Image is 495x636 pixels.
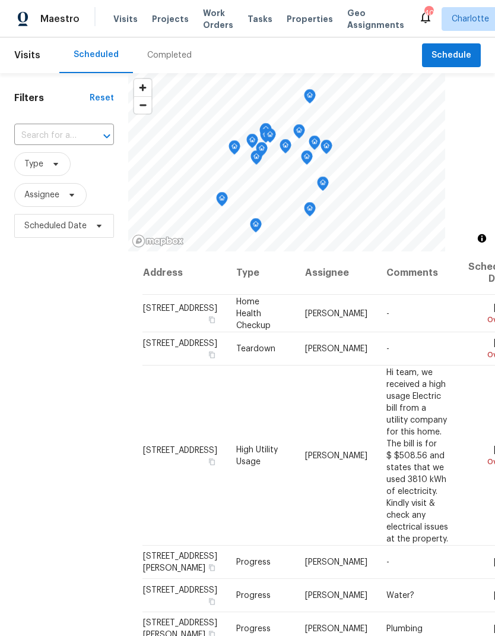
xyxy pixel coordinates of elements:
span: Charlotte [452,13,489,25]
span: Tasks [247,15,272,23]
button: Zoom out [134,96,151,114]
span: Geo Assignments [347,7,404,31]
div: Map marker [264,128,276,147]
th: Assignee [296,251,377,295]
span: [STREET_ADDRESS] [143,446,217,454]
div: Map marker [301,150,313,169]
button: Zoom in [134,79,151,96]
span: Visits [113,13,138,25]
span: Scheduled Date [24,220,87,232]
span: Visits [14,42,40,68]
div: Map marker [321,140,332,158]
div: Map marker [309,136,321,154]
div: Map marker [229,140,240,159]
canvas: Map [128,73,445,251]
div: Map marker [280,139,291,158]
div: 40 [424,7,433,19]
button: Copy Address [207,456,217,467]
div: Map marker [250,150,262,169]
div: Map marker [293,124,305,143]
span: High Utility Usage [236,445,278,465]
span: Teardown [236,345,275,353]
span: Projects [152,13,189,25]
button: Copy Address [207,350,217,360]
span: - [386,309,389,317]
span: Water? [386,591,414,600]
input: Search for an address... [14,127,81,145]
span: Toggle attribution [478,232,486,245]
div: Completed [147,49,192,61]
div: Reset [90,92,114,104]
div: Map marker [317,177,329,195]
button: Copy Address [207,596,217,607]
div: Map marker [260,128,272,147]
a: Mapbox homepage [132,234,184,248]
span: Hi team, we received a high usage Electric bill from a utility company for this home. The bill is... [386,368,448,543]
span: [PERSON_NAME] [305,558,367,566]
span: [STREET_ADDRESS] [143,339,217,348]
span: [PERSON_NAME] [305,345,367,353]
div: Map marker [304,89,316,108]
span: [STREET_ADDRESS] [143,586,217,594]
button: Copy Address [207,562,217,573]
span: - [386,558,389,566]
button: Toggle attribution [475,231,489,245]
span: [PERSON_NAME] [305,451,367,459]
span: Properties [287,13,333,25]
th: Address [142,251,227,295]
th: Comments [377,251,459,295]
span: [PERSON_NAME] [305,625,367,633]
span: Assignee [24,189,59,201]
span: Progress [236,591,271,600]
div: Map marker [260,123,272,141]
span: [PERSON_NAME] [305,309,367,317]
span: Home Health Checkup [236,297,271,329]
th: Type [227,251,296,295]
button: Copy Address [207,314,217,325]
span: [PERSON_NAME] [305,591,367,600]
button: Open [99,128,115,144]
div: Map marker [250,218,262,237]
span: Maestro [40,13,80,25]
div: Map marker [256,142,268,160]
span: Progress [236,558,271,566]
h1: Filters [14,92,90,104]
div: Map marker [246,134,258,152]
div: Map marker [216,192,228,210]
span: Plumbing [386,625,423,633]
span: [STREET_ADDRESS] [143,304,217,312]
span: Schedule [431,48,471,63]
span: Zoom out [134,97,151,114]
div: Map marker [259,124,271,143]
span: - [386,345,389,353]
span: Type [24,158,43,170]
span: [STREET_ADDRESS][PERSON_NAME] [143,552,217,572]
div: Scheduled [74,49,119,61]
div: Map marker [304,202,316,221]
span: Progress [236,625,271,633]
button: Schedule [422,43,481,68]
span: Work Orders [203,7,233,31]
